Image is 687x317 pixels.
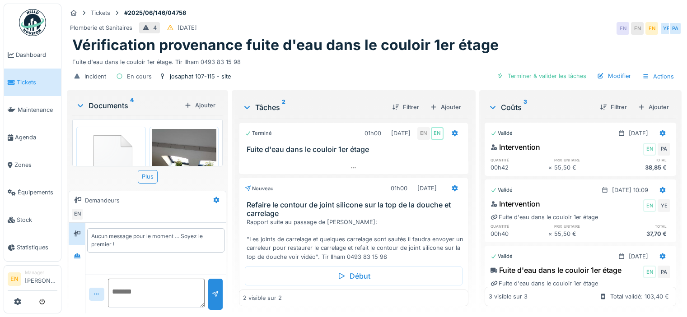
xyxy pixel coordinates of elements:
div: Rapport suite au passage de [PERSON_NAME]: "Les joints de carrelage et quelques carrelage sont sa... [247,218,464,261]
div: Validé [491,253,513,260]
a: Zones [4,151,61,179]
div: 3 visible sur 3 [489,292,528,301]
div: Modifier [594,70,635,82]
h6: total [612,157,670,163]
div: 37,70 € [612,230,670,238]
div: [DATE] [629,129,648,138]
div: Ajouter [634,101,673,113]
div: Fuite d'eau dans le couloir 1er étage. Tir Ilham 0493 83 15 98 [72,54,676,66]
div: Validé [491,186,513,194]
strong: #2025/06/146/04758 [121,9,190,17]
div: YE [660,22,673,35]
div: 00h40 [491,230,549,238]
div: Total validé: 103,40 € [610,292,669,301]
div: [DATE] [417,184,437,193]
div: EN [71,208,84,221]
img: xfmnegxelkrd862xded8t2raa9y3 [152,129,217,215]
h6: prix unitaire [554,223,612,229]
div: EN [431,127,444,140]
a: Équipements [4,179,61,206]
span: Maintenance [18,106,57,114]
a: Maintenance [4,96,61,124]
div: [DATE] [178,23,197,32]
sup: 2 [282,102,285,113]
div: Ajouter [426,101,465,113]
div: Documents [76,100,181,111]
div: Intervention [491,142,540,152]
span: Équipements [18,188,57,197]
span: Agenda [15,133,57,142]
div: Tâches [243,102,385,113]
div: YE [658,199,670,212]
div: EN [643,199,656,212]
div: Actions [638,70,678,83]
a: Stock [4,206,61,234]
span: Zones [14,161,57,169]
div: [DATE] [391,129,411,138]
a: Agenda [4,124,61,151]
div: Ajouter un intervenant [245,289,324,301]
sup: 3 [523,102,527,113]
div: PA [658,143,670,156]
div: Plomberie et Sanitaires [70,23,132,32]
div: EN [643,143,656,156]
li: [PERSON_NAME] [25,269,57,289]
div: EN [631,22,644,35]
div: Manager [25,269,57,276]
h6: quantité [491,157,549,163]
div: × [548,230,554,238]
div: Terminé [245,129,272,137]
div: Validé [491,129,513,137]
div: Filtrer [596,101,631,113]
div: 38,85 € [612,163,670,172]
a: EN Manager[PERSON_NAME] [8,269,57,291]
div: 55,50 € [554,230,612,238]
div: Filtrer [388,101,423,113]
div: Plus [138,170,158,183]
div: Prendre en charge [393,289,463,301]
a: Tickets [4,69,61,96]
div: 55,50 € [554,163,612,172]
div: [DATE] 10:09 [612,186,648,194]
div: Fuite d'eau dans le couloir 1er étage [491,279,598,288]
div: Intervention [491,198,540,209]
div: Aucun message pour le moment … Soyez le premier ! [91,232,220,248]
h6: quantité [491,223,549,229]
h6: prix unitaire [554,157,612,163]
span: Tickets [17,78,57,87]
img: Badge_color-CXgf-gQk.svg [19,9,46,36]
div: PA [669,22,682,35]
span: Stock [17,216,57,224]
img: 84750757-fdcc6f00-afbb-11ea-908a-1074b026b06b.png [79,129,144,191]
div: 00h42 [491,163,549,172]
div: EN [617,22,629,35]
div: [DATE] [629,252,648,261]
div: Nouveau [245,185,274,193]
h6: total [612,223,670,229]
div: EN [645,22,658,35]
div: josaphat 107-115 - site [170,72,231,81]
li: EN [8,272,21,286]
div: Terminer & valider les tâches [493,70,590,82]
div: PA [658,266,670,278]
div: En cours [127,72,152,81]
a: Dashboard [4,41,61,69]
h1: Vérification provenance fuite d'eau dans le couloir 1er étage [72,37,499,54]
div: EN [417,127,430,140]
h3: Refaire le contour de joint silicone sur la top de la douche et carrelage [247,201,464,218]
sup: 4 [130,100,134,111]
div: Fuite d'eau dans le couloir 1er étage [491,265,622,276]
a: Statistiques [4,234,61,261]
div: Ajouter [181,99,219,111]
div: Coûts [488,102,593,113]
div: EN [643,266,656,278]
span: Dashboard [16,51,57,59]
div: 01h00 [365,129,381,138]
div: Fuite d'eau dans le couloir 1er étage [491,213,598,221]
div: Incident [84,72,106,81]
div: Demandeurs [85,196,120,205]
div: 01h00 [391,184,407,193]
div: Tickets [91,9,110,17]
span: Statistiques [17,243,57,252]
div: Début [245,266,463,285]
